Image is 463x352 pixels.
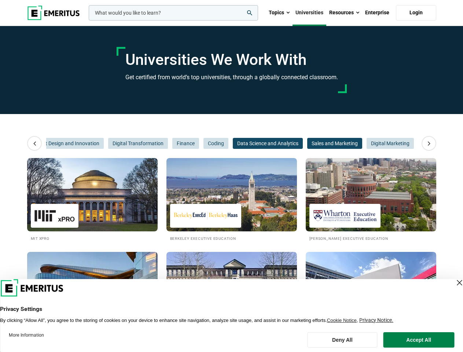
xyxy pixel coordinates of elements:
[25,138,104,149] button: Product Design and Innovation
[367,138,414,149] button: Digital Marketing
[306,158,436,231] img: Universities We Work With
[306,158,436,241] a: Universities We Work With Wharton Executive Education [PERSON_NAME] Executive Education
[166,158,297,241] a: Universities We Work With Berkeley Executive Education Berkeley Executive Education
[89,5,258,21] input: woocommerce-product-search-field-0
[172,138,199,149] button: Finance
[166,158,297,231] img: Universities We Work With
[306,252,436,335] a: Universities We Work With Imperial Executive Education Imperial Executive Education
[125,51,338,69] h1: Universities We Work With
[166,252,297,335] a: Universities We Work With Cambridge Judge Business School Executive Education Cambridge Judge Bus...
[309,235,433,241] h2: [PERSON_NAME] Executive Education
[166,252,297,325] img: Universities We Work With
[313,208,377,224] img: Wharton Executive Education
[125,73,338,82] h3: Get certified from world’s top universities, through a globally connected classroom.
[170,235,293,241] h2: Berkeley Executive Education
[27,158,158,241] a: Universities We Work With MIT xPRO MIT xPRO
[396,5,436,21] a: Login
[31,235,154,241] h2: MIT xPRO
[27,252,158,325] img: Universities We Work With
[307,138,362,149] button: Sales and Marketing
[108,138,168,149] button: Digital Transformation
[203,138,228,149] button: Coding
[306,252,436,325] img: Universities We Work With
[233,138,303,149] button: Data Science and Analytics
[27,158,158,231] img: Universities We Work With
[34,208,75,224] img: MIT xPRO
[174,208,238,224] img: Berkeley Executive Education
[27,252,158,335] a: Universities We Work With Kellogg Executive Education [PERSON_NAME] Executive Education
